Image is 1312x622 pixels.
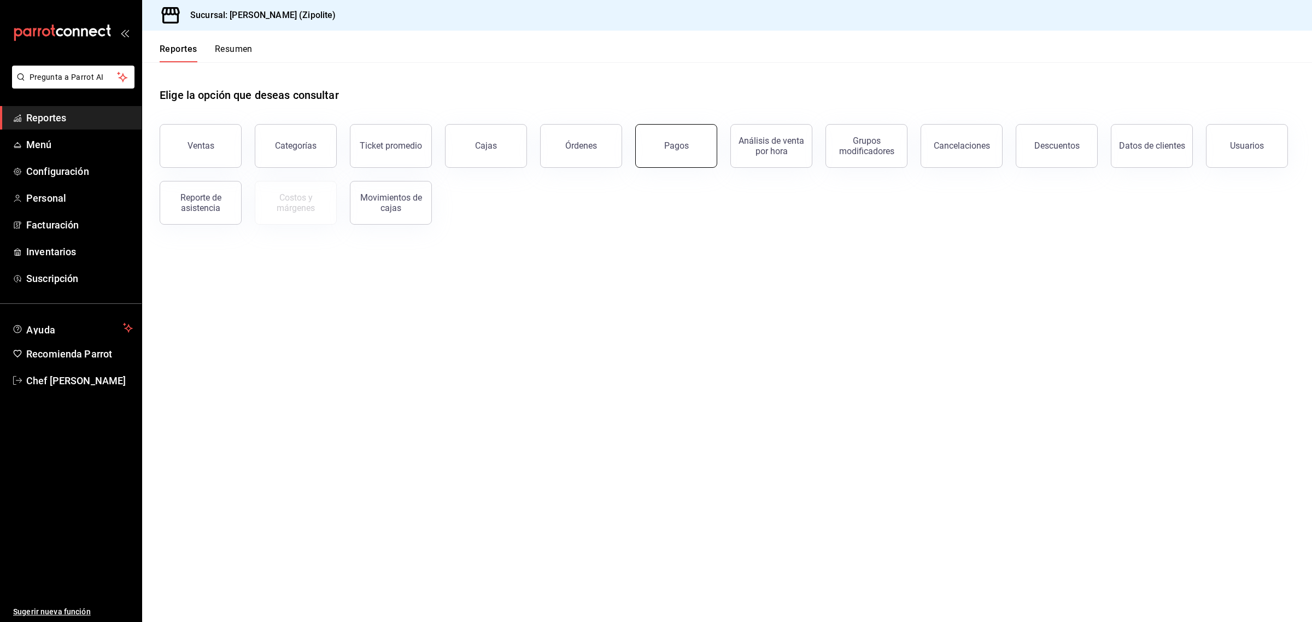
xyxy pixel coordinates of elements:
[350,181,432,225] button: Movimientos de cajas
[1111,124,1193,168] button: Datos de clientes
[26,271,133,286] span: Suscripción
[475,139,497,152] div: Cajas
[26,321,119,335] span: Ayuda
[540,124,622,168] button: Órdenes
[160,87,339,103] h1: Elige la opción que deseas consultar
[1230,140,1264,151] div: Usuarios
[1034,140,1080,151] div: Descuentos
[167,192,235,213] div: Reporte de asistencia
[26,137,133,152] span: Menú
[833,136,900,156] div: Grupos modificadores
[26,347,133,361] span: Recomienda Parrot
[13,606,133,618] span: Sugerir nueva función
[360,140,422,151] div: Ticket promedio
[160,124,242,168] button: Ventas
[181,9,336,22] h3: Sucursal: [PERSON_NAME] (Zipolite)
[120,28,129,37] button: open_drawer_menu
[26,164,133,179] span: Configuración
[262,192,330,213] div: Costos y márgenes
[934,140,990,151] div: Cancelaciones
[255,124,337,168] button: Categorías
[275,140,317,151] div: Categorías
[160,181,242,225] button: Reporte de asistencia
[1119,140,1185,151] div: Datos de clientes
[565,140,597,151] div: Órdenes
[825,124,907,168] button: Grupos modificadores
[664,140,689,151] div: Pagos
[357,192,425,213] div: Movimientos de cajas
[26,373,133,388] span: Chef [PERSON_NAME]
[445,124,527,168] a: Cajas
[188,140,214,151] div: Ventas
[1206,124,1288,168] button: Usuarios
[921,124,1003,168] button: Cancelaciones
[737,136,805,156] div: Análisis de venta por hora
[160,44,253,62] div: navigation tabs
[26,244,133,259] span: Inventarios
[1016,124,1098,168] button: Descuentos
[730,124,812,168] button: Análisis de venta por hora
[160,44,197,62] button: Reportes
[8,79,134,91] a: Pregunta a Parrot AI
[215,44,253,62] button: Resumen
[30,72,118,83] span: Pregunta a Parrot AI
[26,110,133,125] span: Reportes
[635,124,717,168] button: Pagos
[255,181,337,225] button: Contrata inventarios para ver este reporte
[26,218,133,232] span: Facturación
[26,191,133,206] span: Personal
[350,124,432,168] button: Ticket promedio
[12,66,134,89] button: Pregunta a Parrot AI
